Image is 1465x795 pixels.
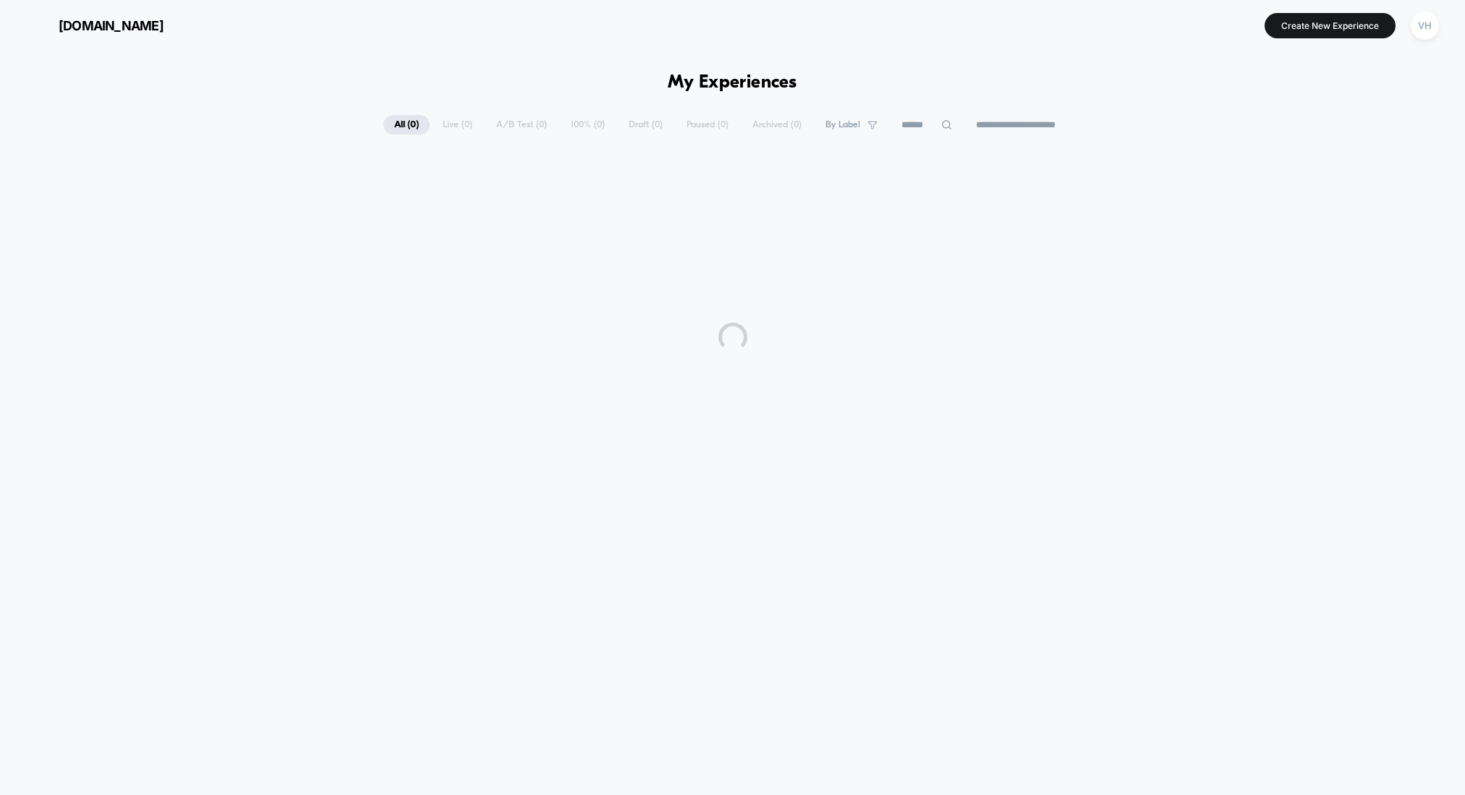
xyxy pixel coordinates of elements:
button: Create New Experience [1265,13,1396,38]
span: By Label [825,119,860,130]
div: VH [1411,12,1439,40]
h1: My Experiences [668,72,797,93]
button: [DOMAIN_NAME] [22,14,168,37]
span: [DOMAIN_NAME] [59,18,164,33]
span: All ( 0 ) [383,115,430,135]
button: VH [1406,11,1443,41]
